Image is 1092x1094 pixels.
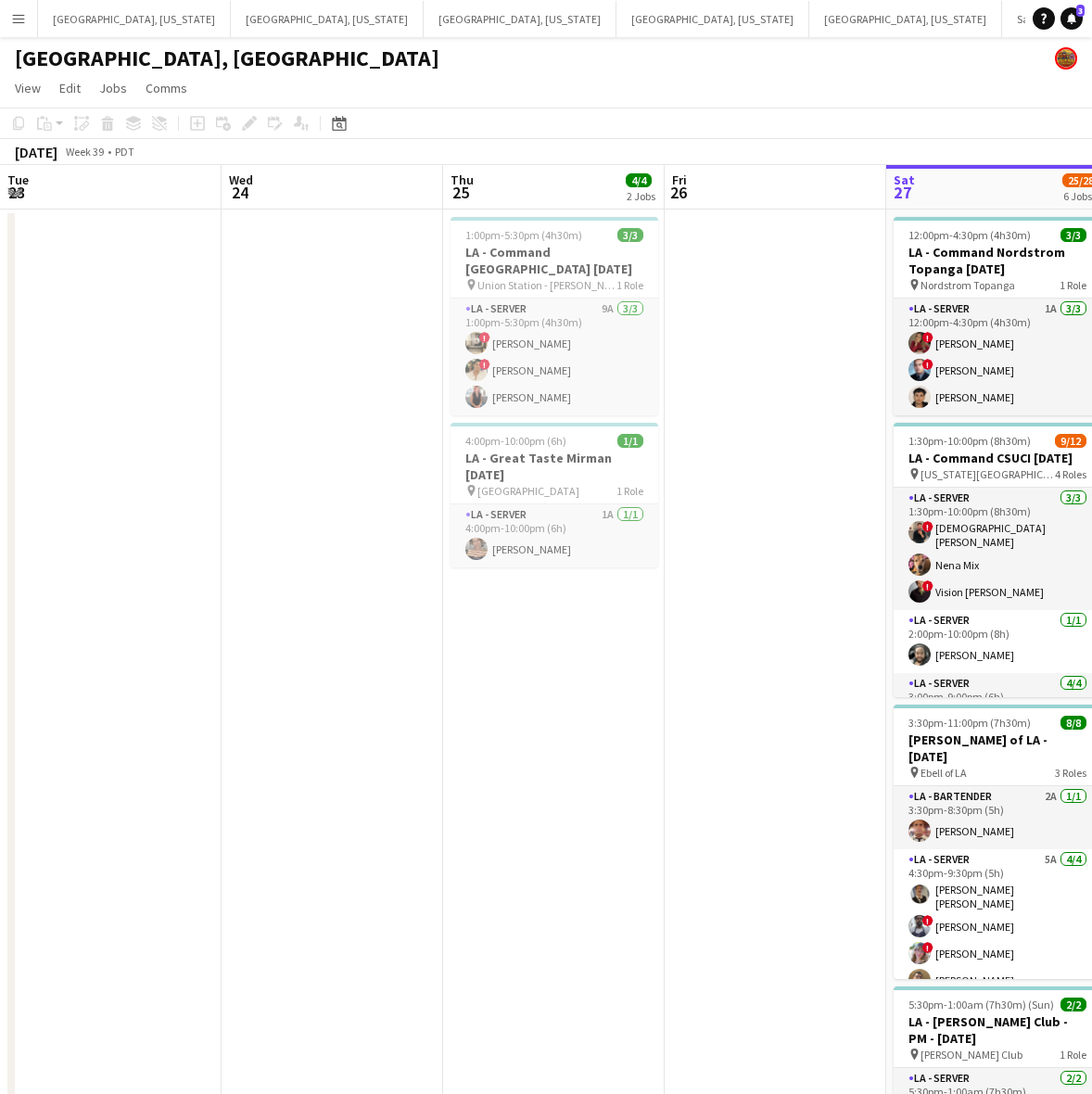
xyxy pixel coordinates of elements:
span: 12:00pm-4:30pm (4h30m) [908,228,1031,242]
button: [GEOGRAPHIC_DATA], [US_STATE] [616,1,809,37]
span: 1 Role [616,278,643,292]
span: ! [479,359,490,370]
button: [GEOGRAPHIC_DATA], [US_STATE] [424,1,616,37]
span: 1:30pm-10:00pm (8h30m) [908,434,1031,448]
span: Edit [59,80,81,96]
span: 3/3 [617,228,643,242]
span: 1:00pm-5:30pm (4h30m) [465,228,582,242]
app-user-avatar: Rollin Hero [1055,47,1077,70]
span: 9/12 [1055,434,1086,448]
span: 2/2 [1060,998,1086,1011]
button: [GEOGRAPHIC_DATA], [US_STATE] [809,1,1002,37]
span: Sat [894,172,915,188]
span: 1/1 [617,434,643,448]
span: 8/8 [1060,716,1086,730]
div: [DATE] [15,143,57,161]
span: ! [922,580,933,592]
span: Union Station - [PERSON_NAME] [477,278,616,292]
button: [GEOGRAPHIC_DATA], [US_STATE] [231,1,424,37]
span: Nordstrom Topanga [921,278,1015,292]
span: ! [479,332,490,343]
span: [PERSON_NAME] Club [921,1048,1022,1062]
span: ! [922,915,933,926]
span: Fri [672,172,687,188]
app-card-role: LA - Server1A1/14:00pm-10:00pm (6h)[PERSON_NAME] [451,504,658,567]
span: Wed [229,172,253,188]
span: 3 Roles [1055,766,1086,780]
span: Ebell of LA [921,766,967,780]
div: 2 Jobs [627,189,655,203]
span: Tue [7,172,29,188]
span: ! [922,332,933,343]
app-card-role: LA - Server9A3/31:00pm-5:30pm (4h30m)![PERSON_NAME]![PERSON_NAME][PERSON_NAME] [451,299,658,415]
app-job-card: 1:00pm-5:30pm (4h30m)3/3LA - Command [GEOGRAPHIC_DATA] [DATE] Union Station - [PERSON_NAME]1 Role... [451,217,658,415]
a: Comms [138,76,195,100]
span: ! [922,942,933,953]
span: 3/3 [1060,228,1086,242]
span: Thu [451,172,474,188]
span: 1 Role [616,484,643,498]
app-job-card: 4:00pm-10:00pm (6h)1/1LA - Great Taste Mirman [DATE] [GEOGRAPHIC_DATA]1 RoleLA - Server1A1/14:00p... [451,423,658,567]
span: 3 [1076,5,1085,17]
button: [GEOGRAPHIC_DATA], [US_STATE] [38,1,231,37]
span: 1 Role [1060,278,1086,292]
span: View [15,80,41,96]
span: 24 [226,182,253,203]
span: 27 [891,182,915,203]
span: [US_STATE][GEOGRAPHIC_DATA] [921,467,1055,481]
span: 4 Roles [1055,467,1086,481]
span: Jobs [99,80,127,96]
a: View [7,76,48,100]
span: 3:30pm-11:00pm (7h30m) [908,716,1031,730]
a: 3 [1060,7,1083,30]
span: [GEOGRAPHIC_DATA] [477,484,579,498]
span: 25 [448,182,474,203]
span: 4/4 [626,173,652,187]
h3: LA - Great Taste Mirman [DATE] [451,450,658,483]
span: ! [922,521,933,532]
div: PDT [115,145,134,159]
span: 1 Role [1060,1048,1086,1062]
span: 23 [5,182,29,203]
a: Jobs [92,76,134,100]
h1: [GEOGRAPHIC_DATA], [GEOGRAPHIC_DATA] [15,45,439,72]
a: Edit [52,76,88,100]
span: 4:00pm-10:00pm (6h) [465,434,566,448]
span: Comms [146,80,187,96]
span: 5:30pm-1:00am (7h30m) (Sun) [908,998,1054,1011]
span: Week 39 [61,145,108,159]
span: ! [922,359,933,370]
h3: LA - Command [GEOGRAPHIC_DATA] [DATE] [451,244,658,277]
span: 26 [669,182,687,203]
